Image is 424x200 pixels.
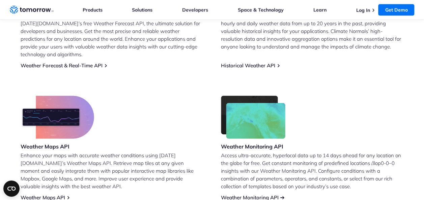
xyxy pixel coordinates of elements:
p: Integrate accurate and comprehensive weather data into your applications with [DATE][DOMAIN_NAME]... [21,12,203,58]
p: Unlock the power of historical data with our Historical Climate API. Access hourly and daily weat... [221,12,404,51]
a: Weather Forecast & Real-Time API [21,62,103,69]
a: Log In [356,7,370,13]
p: Enhance your maps with accurate weather conditions using [DATE][DOMAIN_NAME]’s Weather Maps API. ... [21,152,203,190]
p: Access ultra-accurate, hyperlocal data up to 14 days ahead for any location on the globe for free... [221,152,404,190]
a: Space & Technology [238,7,284,13]
a: Historical Weather API [221,62,275,69]
a: Developers [182,7,208,13]
a: Learn [313,7,327,13]
h3: Weather Monitoring API [221,143,286,150]
h3: Weather Maps API [21,143,94,150]
a: Get Demo [378,4,414,15]
a: Home link [10,5,54,15]
button: Open CMP widget [3,180,20,197]
a: Solutions [132,7,152,13]
a: Products [83,7,103,13]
